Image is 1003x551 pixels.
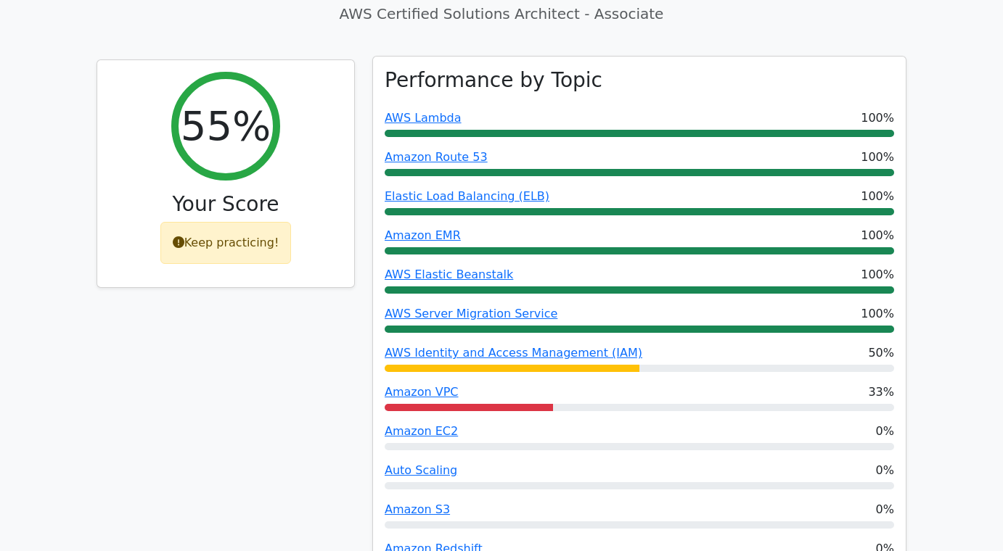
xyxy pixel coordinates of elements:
[861,266,894,283] span: 100%
[385,68,602,93] h3: Performance by Topic
[385,463,457,477] a: Auto Scaling
[109,192,343,217] h3: Your Score
[861,227,894,244] span: 100%
[876,462,894,479] span: 0%
[385,424,458,438] a: Amazon EC2
[861,188,894,205] span: 100%
[868,384,894,401] span: 33%
[385,307,557,320] a: AWS Server Migration Service
[861,149,894,166] span: 100%
[385,228,461,242] a: Amazon EMR
[861,305,894,323] span: 100%
[385,502,450,516] a: Amazon S3
[868,344,894,362] span: 50%
[385,346,642,360] a: AWS Identity and Access Management (IAM)
[385,111,462,125] a: AWS Lambda
[97,3,906,25] p: AWS Certified Solutions Architect - Associate
[385,189,549,203] a: Elastic Load Balancing (ELB)
[876,501,894,518] span: 0%
[861,109,894,127] span: 100%
[160,222,292,264] div: Keep practicing!
[385,150,488,164] a: Amazon Route 53
[385,268,513,281] a: AWS Elastic Beanstalk
[385,385,459,399] a: Amazon VPC
[876,423,894,440] span: 0%
[181,101,271,150] h2: 55%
